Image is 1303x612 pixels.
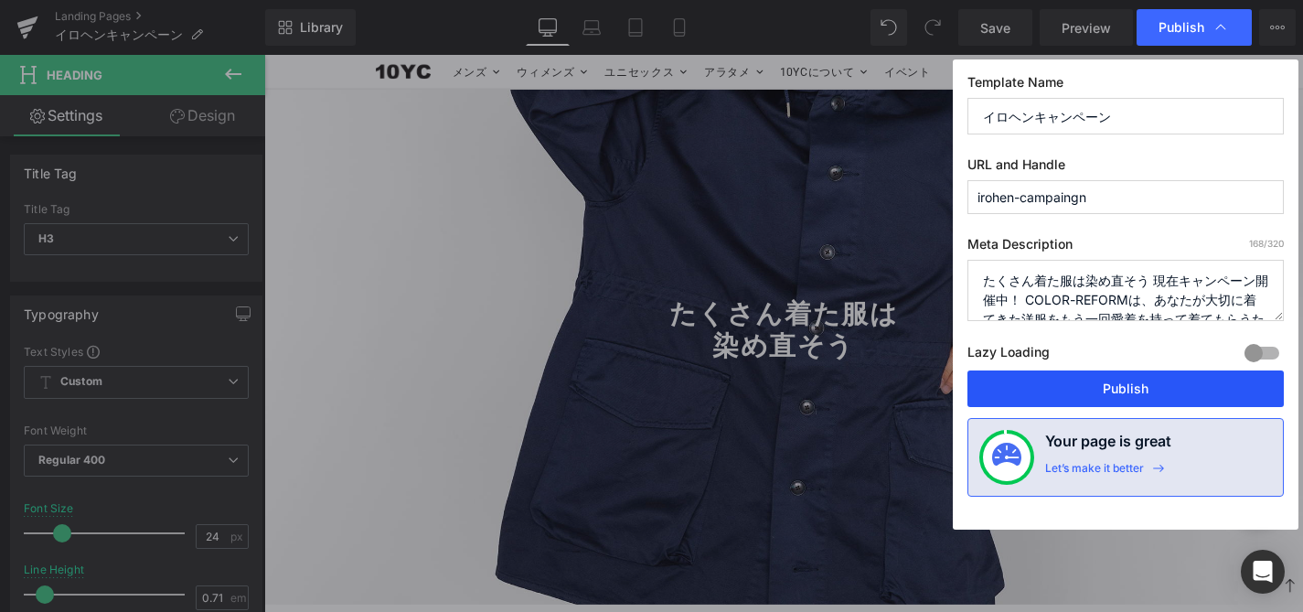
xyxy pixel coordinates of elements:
label: Meta Description [967,236,1284,260]
span: Publish [1159,19,1204,36]
span: イベント [660,12,710,25]
button: Publish [967,370,1284,407]
span: メンズ [200,12,238,25]
label: Template Name [967,74,1284,98]
span: ユニセックス [362,12,437,25]
span: アラタメ [468,12,518,25]
span: 10YCについて [550,12,629,25]
span: /320 [1249,238,1284,249]
span: 168 [1249,238,1264,249]
h1: たくさん着た服は [329,259,777,293]
a: バッグ (0) [910,6,988,29]
img: 10YC [119,10,177,27]
span: ウィメンズ [269,12,331,25]
textarea: たくさん着た服は染め直そう 現在キャンペーン開催中！ COLOR-REFORMは、あなたが大切に着てきた洋服をもう一回愛着を持って着てもらうためのサービスです。 ― シミがついてしまった。ーなん... [967,260,1284,321]
img: onboarding-status.svg [992,443,1021,472]
a: 10YC10YC [119,10,177,27]
h4: Your page is great [1045,430,1171,461]
label: Lazy Loading [967,340,1050,370]
div: Let’s make it better [1045,461,1144,485]
h1: 染め直そう [329,293,777,327]
div: Open Intercom Messenger [1241,550,1285,594]
label: URL and Handle [967,156,1284,180]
